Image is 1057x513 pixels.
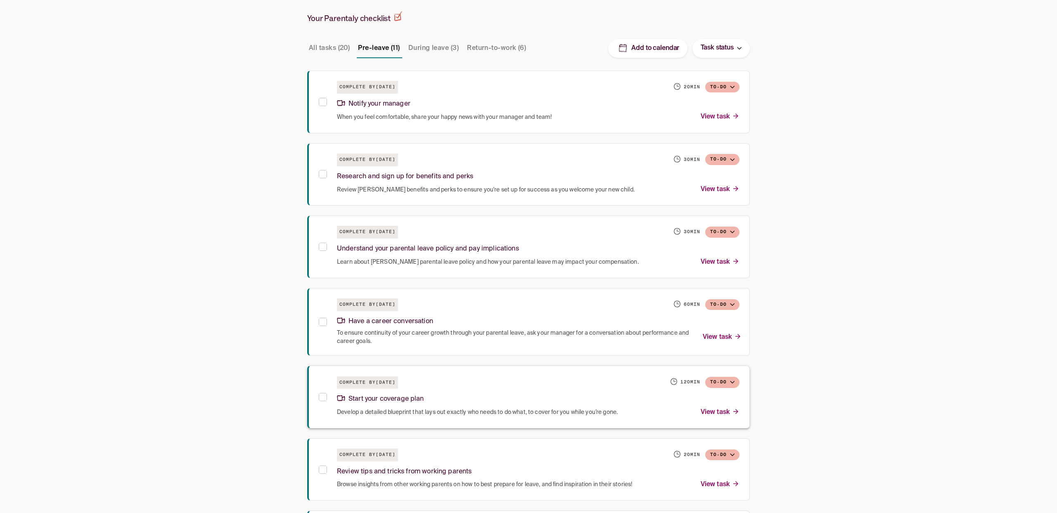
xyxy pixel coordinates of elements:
button: To-do [705,299,739,310]
h6: 60 min [684,301,700,308]
h6: Complete by [DATE] [337,81,398,94]
button: Return-to-work (6) [465,38,528,58]
span: When you feel comfortable, share your happy news with your manager and team! [337,113,552,121]
h6: Complete by [DATE] [337,154,398,166]
p: Start your coverage plan [337,394,424,405]
button: Pre-leave (11) [356,38,401,58]
button: To-do [705,227,739,238]
p: Review tips and tricks from working parents [337,466,472,478]
span: Learn about [PERSON_NAME] parental leave policy and how your parental leave may impact your compe... [337,258,639,266]
h6: Complete by [DATE] [337,226,398,239]
p: View task [701,479,739,490]
span: Review [PERSON_NAME] benefits and perks to ensure you're set up for success as you welcome your n... [337,186,635,194]
p: Browse insights from other working parents on how to best prepare for leave, and find inspiration... [337,479,632,490]
button: To-do [705,154,739,165]
span: To ensure continuity of your career growth through your parental leave, ask your manager for a co... [337,329,693,345]
p: Have a career conversation [337,316,433,327]
h6: Complete by [DATE] [337,298,398,311]
button: Task status [692,39,750,58]
p: Research and sign up for benefits and perks [337,171,473,182]
h6: 120 min [680,379,700,385]
p: Task status [701,43,734,54]
p: View task [703,332,742,343]
h6: Complete by [DATE] [337,449,398,461]
button: All tasks (20) [307,38,351,58]
h6: 20 min [684,452,700,458]
p: View task [701,407,739,418]
p: View task [701,257,739,268]
p: Add to calendar [631,44,679,53]
h6: 20 min [684,84,700,90]
h2: Your Parentaly checklist [307,11,402,24]
p: View task [701,111,739,123]
p: Notify your manager [337,99,410,110]
button: Add to calendar [608,39,687,58]
h6: Complete by [DATE] [337,376,398,389]
button: To-do [705,449,739,461]
div: Task stage tabs [307,38,529,58]
button: To-do [705,377,739,388]
h6: 30 min [684,156,700,163]
span: Develop a detailed blueprint that lays out exactly who needs to do what, to cover for you while y... [337,408,618,416]
button: To-do [705,82,739,93]
p: Understand your parental leave policy and pay implications [337,243,519,255]
button: During leave (3) [407,38,460,58]
p: View task [701,184,739,195]
h6: 30 min [684,229,700,235]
